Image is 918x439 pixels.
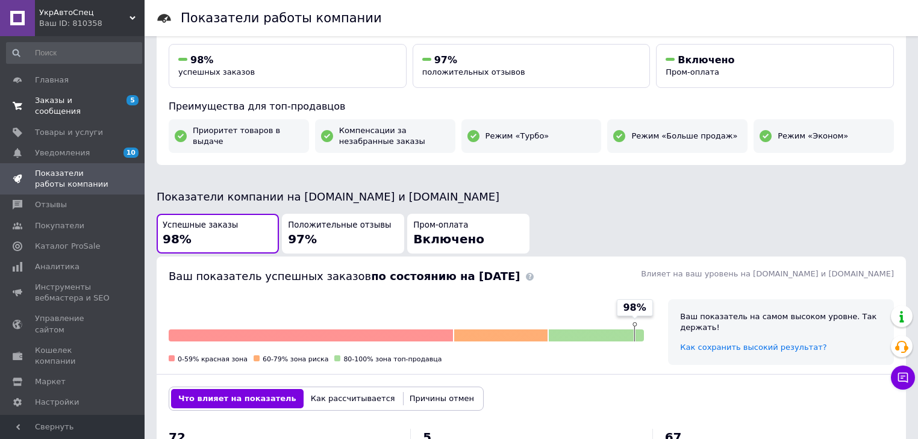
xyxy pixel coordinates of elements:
span: 0-59% красная зона [178,355,248,363]
span: Аналитика [35,261,80,272]
span: Покупатели [35,220,84,231]
span: 80-100% зона топ-продавца [343,355,442,363]
button: Пром-оплатаВключено [407,214,529,254]
span: 98% [623,301,646,314]
span: Инструменты вебмастера и SEO [35,282,111,304]
div: Ваш показатель на самом высоком уровне. Так держать! [680,311,882,333]
button: Причины отмен [402,389,481,408]
span: Приоритет товаров в выдаче [193,125,303,147]
span: 5 [126,95,139,105]
button: ВключеноПром-оплата [656,44,894,88]
button: Как рассчитывается [304,389,402,408]
span: 97% [434,54,457,66]
span: Отзывы [35,199,67,210]
span: Заказы и сообщения [35,95,111,117]
span: 98% [190,54,213,66]
span: Настройки [35,397,79,408]
span: Показатели работы компании [35,168,111,190]
span: Компенсации за незабранные заказы [339,125,449,147]
span: Включено [678,54,734,66]
span: Пром-оплата [666,67,719,76]
a: Как сохранить высокий результат? [680,343,826,352]
span: Положительные отзывы [288,220,391,231]
span: Каталог ProSale [35,241,100,252]
span: Режим «Эконом» [778,131,848,142]
span: успешных заказов [178,67,255,76]
button: Что влияет на показатель [171,389,304,408]
span: положительных отзывов [422,67,525,76]
span: Кошелек компании [35,345,111,367]
span: Товары и услуги [35,127,103,138]
span: Управление сайтом [35,313,111,335]
span: Влияет на ваш уровень на [DOMAIN_NAME] и [DOMAIN_NAME] [641,269,894,278]
b: по состоянию на [DATE] [371,270,520,282]
span: УкрАвтоСпец [39,7,130,18]
div: Ваш ID: 810358 [39,18,145,29]
button: 98%успешных заказов [169,44,407,88]
button: Успешные заказы98% [157,214,279,254]
span: Ваш показатель успешных заказов [169,270,520,282]
span: Успешные заказы [163,220,238,231]
h1: Показатели работы компании [181,11,382,25]
button: 97%положительных отзывов [413,44,651,88]
span: Что влияет на уровень [169,25,285,37]
span: Преимущества для топ-продавцов [169,101,345,112]
span: 10 [123,148,139,158]
span: Режим «Турбо» [486,131,549,142]
span: Включено [413,232,484,246]
button: Чат с покупателем [891,366,915,390]
span: Уведомления [35,148,90,158]
span: 97% [288,232,317,246]
span: Пром-оплата [413,220,468,231]
span: 98% [163,232,192,246]
input: Поиск [6,42,142,64]
button: Положительные отзывы97% [282,214,404,254]
span: 60-79% зона риска [263,355,328,363]
span: Главная [35,75,69,86]
span: Маркет [35,376,66,387]
span: Режим «Больше продаж» [631,131,737,142]
span: Показатели компании на [DOMAIN_NAME] и [DOMAIN_NAME] [157,190,499,203]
